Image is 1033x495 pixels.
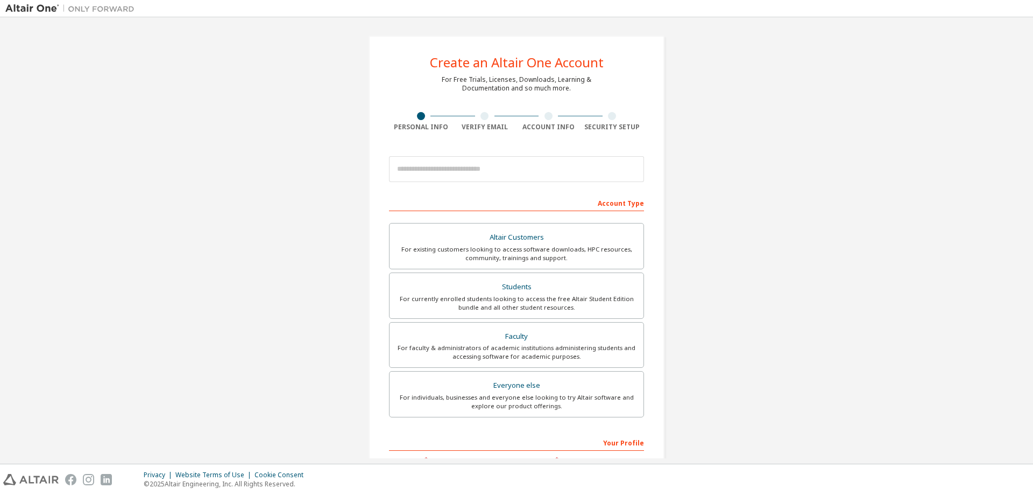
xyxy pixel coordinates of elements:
[389,123,453,131] div: Personal Info
[396,378,637,393] div: Everyone else
[144,479,310,489] p: © 2025 Altair Engineering, Inc. All Rights Reserved.
[5,3,140,14] img: Altair One
[442,75,591,93] div: For Free Trials, Licenses, Downloads, Learning & Documentation and so much more.
[389,194,644,211] div: Account Type
[65,474,76,485] img: facebook.svg
[83,474,94,485] img: instagram.svg
[396,295,637,312] div: For currently enrolled students looking to access the free Altair Student Edition bundle and all ...
[396,230,637,245] div: Altair Customers
[396,329,637,344] div: Faculty
[389,434,644,451] div: Your Profile
[254,471,310,479] div: Cookie Consent
[396,393,637,410] div: For individuals, businesses and everyone else looking to try Altair software and explore our prod...
[396,280,637,295] div: Students
[430,56,604,69] div: Create an Altair One Account
[396,344,637,361] div: For faculty & administrators of academic institutions administering students and accessing softwa...
[3,474,59,485] img: altair_logo.svg
[453,123,517,131] div: Verify Email
[520,456,644,465] label: Last Name
[175,471,254,479] div: Website Terms of Use
[516,123,581,131] div: Account Info
[389,456,513,465] label: First Name
[144,471,175,479] div: Privacy
[396,245,637,262] div: For existing customers looking to access software downloads, HPC resources, community, trainings ...
[581,123,645,131] div: Security Setup
[101,474,112,485] img: linkedin.svg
